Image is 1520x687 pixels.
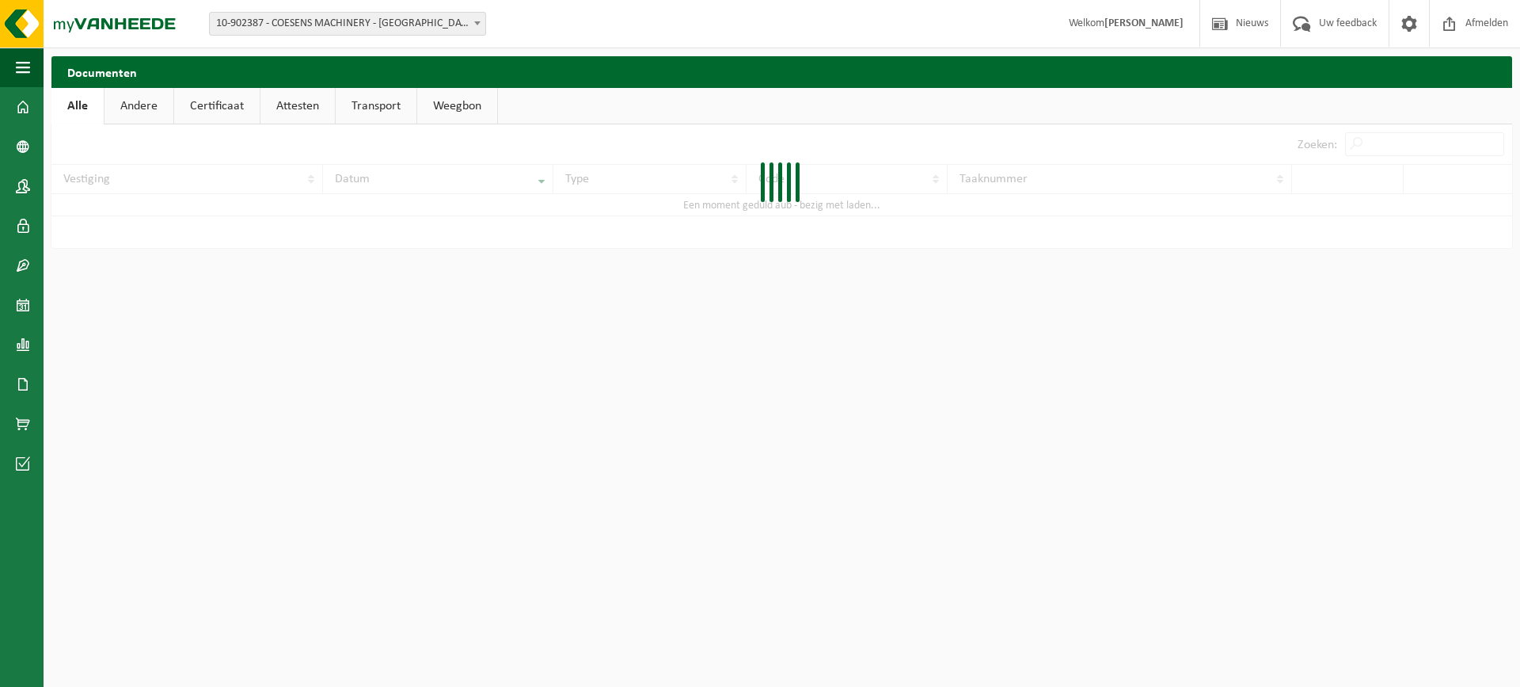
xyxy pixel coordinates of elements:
[104,88,173,124] a: Andere
[260,88,335,124] a: Attesten
[336,88,416,124] a: Transport
[417,88,497,124] a: Weegbon
[210,13,485,35] span: 10-902387 - COESENS MACHINERY - GERAARDSBERGEN
[51,88,104,124] a: Alle
[51,56,1512,87] h2: Documenten
[174,88,260,124] a: Certificaat
[1104,17,1184,29] strong: [PERSON_NAME]
[209,12,486,36] span: 10-902387 - COESENS MACHINERY - GERAARDSBERGEN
